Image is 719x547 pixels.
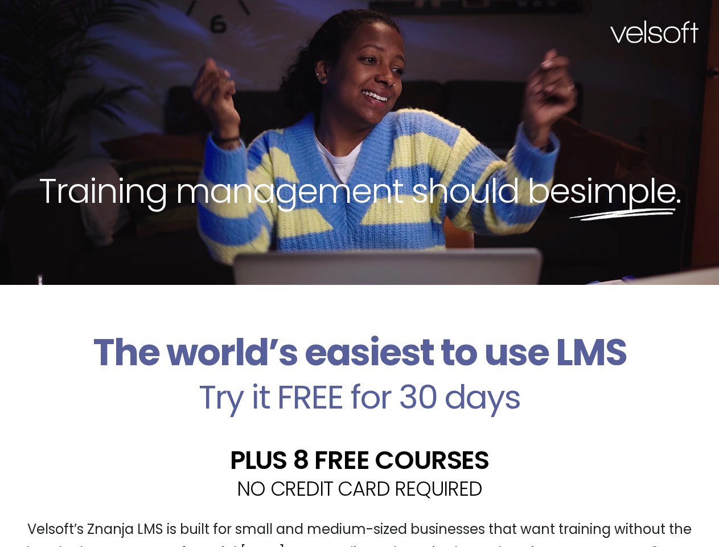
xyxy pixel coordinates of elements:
h2: NO CREDIT CARD REQUIRED [9,479,710,499]
span: simple [569,167,676,215]
h2: The world’s easiest to use LMS [9,330,710,375]
h2: PLUS 8 FREE COURSES [9,447,710,473]
h2: Try it FREE for 30 days [9,381,710,414]
h2: Training management should be . [20,169,699,213]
